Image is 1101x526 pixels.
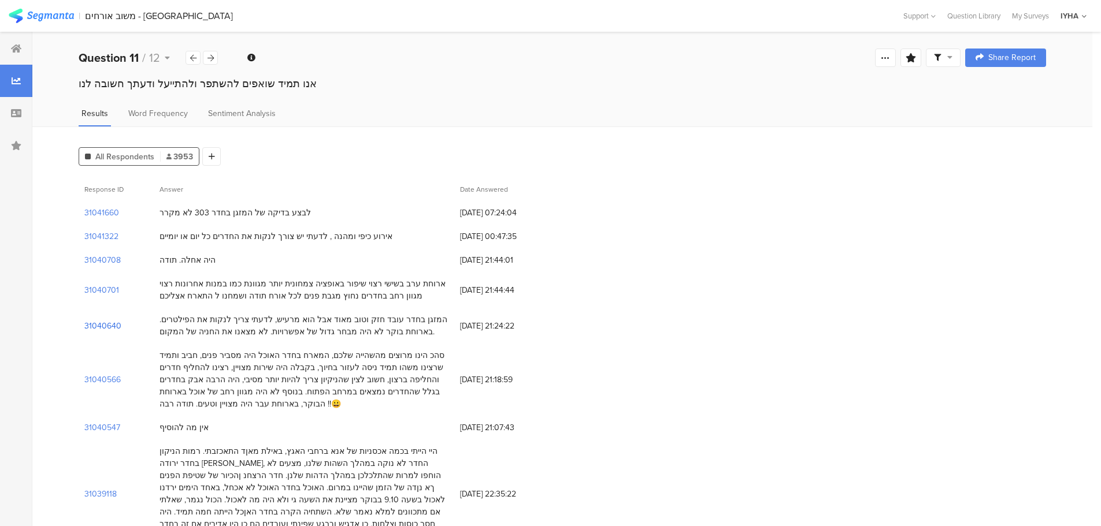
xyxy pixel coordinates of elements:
[460,421,553,434] span: [DATE] 21:07:43
[460,320,553,332] span: [DATE] 21:24:22
[160,278,448,302] div: ארוחת ערב בשישי רצוי שיפור באופציה צמחונית יותר מגוונת כמו במנות אחרונות רצוי מגוון רחב בחדרים נח...
[84,254,121,266] section: 31040708
[84,374,121,386] section: 31040566
[460,374,553,386] span: [DATE] 21:18:59
[160,207,311,219] div: לבצע בדיקה של המזגן בחדר 303 לא מקרר
[160,230,392,243] div: אירוע כיפי ומהנה , לדעתי יש צורך לנקות את החדרים כל יום או יומיים
[1061,10,1078,21] div: IYHA
[9,9,74,23] img: segmanta logo
[84,230,118,243] section: 31041322
[79,9,80,23] div: |
[84,207,119,219] section: 31041660
[460,488,553,500] span: [DATE] 22:35:22
[903,7,936,25] div: Support
[142,49,146,66] span: /
[84,320,121,332] section: 31040640
[208,107,276,120] span: Sentiment Analysis
[79,49,139,66] b: Question 11
[460,184,508,195] span: Date Answered
[160,254,216,266] div: היה אחלה. תודה
[84,284,119,296] section: 31040701
[460,207,553,219] span: [DATE] 07:24:04
[460,284,553,296] span: [DATE] 21:44:44
[460,254,553,266] span: [DATE] 21:44:01
[95,151,154,163] span: All Respondents
[149,49,160,66] span: 12
[160,184,183,195] span: Answer
[460,230,553,243] span: [DATE] 00:47:35
[85,10,233,21] div: משוב אורחים - [GEOGRAPHIC_DATA]
[79,76,1046,91] div: אנו תמיד שואפים להשתפר ולהתייעל ודעתך חשובה לנו
[84,488,117,500] section: 31039118
[81,107,108,120] span: Results
[128,107,188,120] span: Word Frequency
[160,314,448,338] div: המזגן בחדר עובד חזק וטוב מאוד אבל הוא מרעיש, לדעתי צריך לנקות את הפילטרים. בארוחת בוקר לא היה מבח...
[84,421,120,434] section: 31040547
[941,10,1006,21] a: Question Library
[160,421,209,434] div: אין מה להוסיף
[988,54,1036,62] span: Share Report
[160,349,448,410] div: סהכ הינו מרוצים מהשהייה שלכם, המארח בחדר האוכל היה מסביר פנים, חביב ותמיד שרצינו משהו תמיד ניסה ל...
[166,151,193,163] span: 3953
[1006,10,1055,21] a: My Surveys
[84,184,124,195] span: Response ID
